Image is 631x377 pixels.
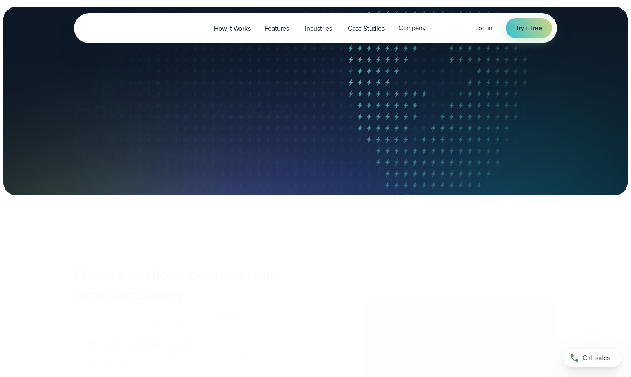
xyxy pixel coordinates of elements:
span: Case Studies [348,24,385,34]
span: Try it free [516,23,542,33]
span: Call sales [583,353,610,363]
span: Features [265,24,289,34]
span: Company [399,23,426,33]
a: Call sales [563,349,621,367]
a: Case Studies [341,20,392,37]
a: Log in [475,23,492,33]
a: Try it free [506,18,552,38]
span: How it Works [214,24,251,34]
a: How it Works [207,20,258,37]
span: Industries [305,24,332,34]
